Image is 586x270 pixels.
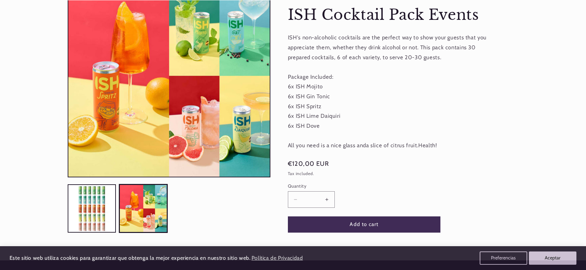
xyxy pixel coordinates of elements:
span: 6x ISH Mojito [288,83,323,90]
button: Add to cart [288,216,440,232]
a: Política de Privacidad (opens in a new tab) [250,252,304,264]
button: Preferencias [480,251,527,265]
span: 6x ISH Spritz [288,103,322,109]
span: 6x ISH Lime Daiquiri [288,112,341,119]
h1: ISH Cocktail Pack Events [288,5,496,24]
label: Quantity [288,182,440,189]
span: €120,00 EUR [288,159,329,168]
span: ISH's non-alcoholic cocktails are the perfect way to show your guests that you appreciate them, w... [288,34,487,60]
button: Aceptar [529,251,576,265]
div: a slice of citrus fruit. Health! [288,141,496,151]
span: Package Included: [288,73,333,80]
span: 6x ISH Dove [288,122,320,129]
button: Load image 1 in gallery view [68,184,116,233]
div: Tax included. [288,170,496,177]
span: 6x ISH Gin Tonic [288,93,330,100]
span: All you need is a nice glass and [288,142,366,149]
span: Este sitio web utiliza cookies para garantizar que obtenga la mejor experiencia en nuestro sitio ... [10,255,251,261]
button: Load image 2 in gallery view [119,184,167,233]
